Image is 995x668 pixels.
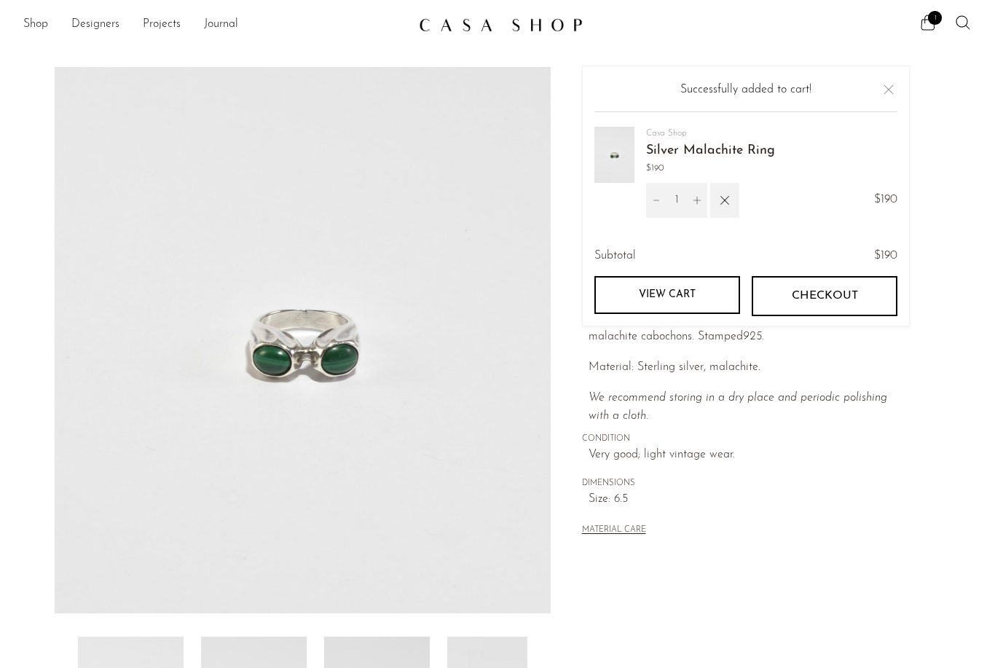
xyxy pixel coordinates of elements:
[646,129,687,138] a: Casa Shop
[928,11,942,25] span: 1
[680,84,811,95] span: Successfully added to cart!
[71,15,119,34] a: Designers
[23,12,407,37] nav: Desktop navigation
[646,144,775,157] a: Silver Malachite Ring
[23,15,48,34] a: Shop
[582,525,646,536] button: MATERIAL CARE
[752,276,897,315] button: Checkout
[23,12,407,37] ul: NEW HEADER MENU
[687,183,707,218] button: Increment
[646,183,666,218] button: Decrement
[204,15,238,34] a: Journal
[874,191,897,210] span: $190
[55,67,551,613] img: Silver Malachite Ring
[594,276,740,314] a: View cart
[589,358,910,377] p: Material: Sterling silver, malachite.
[791,289,857,303] span: Checkout
[589,310,910,347] p: Beautiful vintage silver ring with texture detail and two malachite cabochons. Stamped
[594,247,636,266] span: Subtotal
[582,433,910,446] span: CONDITION
[743,331,764,342] em: 925.
[646,162,775,176] span: $190
[874,250,897,262] span: $190
[880,81,897,98] button: Close
[589,446,910,465] span: Very good; light vintage wear.
[143,15,181,34] a: Projects
[666,183,687,218] input: Quantity
[582,477,910,490] span: DIMENSIONS
[594,127,634,183] img: Silver Malachite Ring
[589,392,887,423] i: We recommend storing in a dry place and periodic polishing with a cloth.
[589,490,910,509] span: Size: 6.5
